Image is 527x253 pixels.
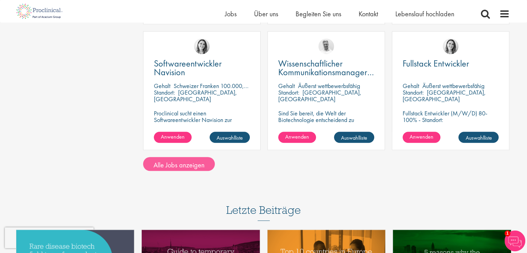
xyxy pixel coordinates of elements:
font: 1 [506,231,509,236]
font: Auswahlliste [465,134,492,141]
a: Jobs [225,9,237,18]
a: Kontakt [359,9,378,18]
img: Joshua Bye [318,38,334,54]
font: Standort: [154,88,175,96]
a: Fullstack Entwickler [403,59,499,68]
font: Äußerst wettbewerbsfähig [422,82,484,90]
img: Nur Ergiydiren [443,38,458,54]
font: Standort: [403,88,424,96]
font: Gehalt [154,82,170,90]
a: Über uns [254,9,278,18]
font: [GEOGRAPHIC_DATA], [GEOGRAPHIC_DATA] [154,88,237,103]
iframe: reCAPTCHA [5,227,94,248]
font: Gehalt [278,82,295,90]
a: Auswahlliste [334,132,374,143]
font: Wissenschaftlicher Kommunikationsmanager – Onkologie [278,58,374,87]
font: Auswahlliste [217,134,243,141]
a: Anwenden [278,132,316,143]
font: Alle Jobs anzeigen [153,160,204,169]
font: [GEOGRAPHIC_DATA], [GEOGRAPHIC_DATA] [278,88,361,103]
font: Gehalt [403,82,419,90]
a: Anwenden [154,132,192,143]
a: Auswahlliste [210,132,250,143]
a: Wissenschaftlicher Kommunikationsmanager – Onkologie [278,59,374,77]
a: Softwareentwickler Navision [154,59,250,77]
font: Auswahlliste [341,134,367,141]
font: Äußerst wettbewerbsfähig [298,82,360,90]
a: Lebenslauf hochladen [395,9,454,18]
font: Anwenden [161,133,185,140]
font: Letzte Beiträge [226,203,301,217]
font: Softwareentwickler Navision [154,58,222,78]
font: [GEOGRAPHIC_DATA], [GEOGRAPHIC_DATA] [403,88,486,103]
font: Fullstack Entwickler [403,58,469,69]
font: Schweizer Franken 100.000,00 - Schweizer Franken 110.000,00 pro Jahr [174,82,352,90]
a: Begleiten Sie uns [296,9,341,18]
font: Anwenden [285,133,309,140]
font: Anwenden [410,133,433,140]
a: Alle Jobs anzeigen [143,157,215,171]
a: Auswahlliste [458,132,499,143]
img: Chatbot [504,230,525,251]
img: Nur Ergiydiren [194,38,210,54]
a: Anwenden [403,132,440,143]
font: Standort: [278,88,299,96]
